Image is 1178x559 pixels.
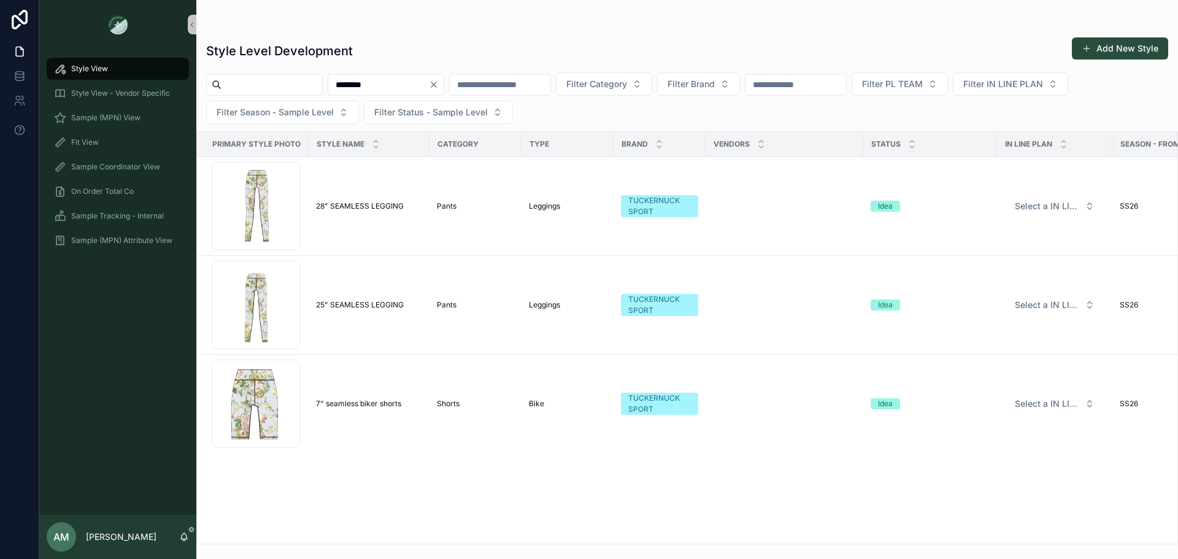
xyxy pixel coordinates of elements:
[657,72,740,96] button: Select Button
[1015,398,1080,410] span: Select a IN LINE PLAN
[39,49,196,268] div: scrollable content
[71,211,164,221] span: Sample Tracking - Internal
[47,131,189,153] a: Fit View
[621,294,698,316] a: TUCKERNUCK SPORT
[878,398,893,409] div: Idea
[47,58,189,80] a: Style View
[47,107,189,129] a: Sample (MPN) View
[556,72,652,96] button: Select Button
[316,300,404,310] span: 25" SEAMLESS LEGGING
[317,139,364,149] span: Style Name
[316,399,401,409] span: 7" seamless biker shorts
[316,399,422,409] a: 7" seamless biker shorts
[71,187,134,196] span: On Order Total Co
[71,162,160,172] span: Sample Coordinator View
[86,531,156,543] p: [PERSON_NAME]
[628,393,691,415] div: TUCKERNUCK SPORT
[316,300,422,310] a: 25" SEAMLESS LEGGING
[963,78,1043,90] span: Filter IN LINE PLAN
[871,398,990,409] a: Idea
[871,299,990,310] a: Idea
[529,399,544,409] span: Bike
[878,201,893,212] div: Idea
[1005,195,1104,217] button: Select Button
[437,300,456,310] span: Pants
[529,399,606,409] a: Bike
[71,236,172,245] span: Sample (MPN) Attribute View
[47,229,189,252] a: Sample (MPN) Attribute View
[668,78,715,90] span: Filter Brand
[529,201,606,211] a: Leggings
[316,201,422,211] a: 28" SEAMLESS LEGGING
[71,137,99,147] span: Fit View
[628,195,691,217] div: TUCKERNUCK SPORT
[953,72,1068,96] button: Select Button
[437,201,456,211] span: Pants
[206,101,359,124] button: Select Button
[529,300,606,310] a: Leggings
[47,82,189,104] a: Style View - Vendor Specific
[212,139,301,149] span: Primary Style Photo
[621,195,698,217] a: TUCKERNUCK SPORT
[108,15,128,34] img: App logo
[374,106,488,118] span: Filter Status - Sample Level
[529,139,549,149] span: Type
[852,72,948,96] button: Select Button
[714,139,750,149] span: Vendors
[1120,300,1138,310] span: SS26
[529,300,560,310] span: Leggings
[47,205,189,227] a: Sample Tracking - Internal
[621,393,698,415] a: TUCKERNUCK SPORT
[871,139,901,149] span: Status
[71,88,170,98] span: Style View - Vendor Specific
[1120,399,1138,409] span: SS26
[1004,293,1105,317] a: Select Button
[1005,139,1052,149] span: IN LINE PLAN
[429,80,444,90] button: Clear
[47,180,189,202] a: On Order Total Co
[628,294,691,316] div: TUCKERNUCK SPORT
[1072,37,1168,60] button: Add New Style
[871,201,990,212] a: Idea
[437,300,514,310] a: Pants
[437,399,514,409] a: Shorts
[437,139,479,149] span: Category
[206,42,353,60] h1: Style Level Development
[47,156,189,178] a: Sample Coordinator View
[437,201,514,211] a: Pants
[878,299,893,310] div: Idea
[862,78,923,90] span: Filter PL TEAM
[217,106,334,118] span: Filter Season - Sample Level
[566,78,627,90] span: Filter Category
[622,139,648,149] span: Brand
[1015,200,1080,212] span: Select a IN LINE PLAN
[1005,294,1104,316] button: Select Button
[71,64,108,74] span: Style View
[437,399,460,409] span: Shorts
[1015,299,1080,311] span: Select a IN LINE PLAN
[364,101,513,124] button: Select Button
[71,113,141,123] span: Sample (MPN) View
[316,201,404,211] span: 28" SEAMLESS LEGGING
[53,530,69,544] span: AM
[1120,201,1138,211] span: SS26
[1004,195,1105,218] a: Select Button
[529,201,560,211] span: Leggings
[1004,392,1105,415] a: Select Button
[1005,393,1104,415] button: Select Button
